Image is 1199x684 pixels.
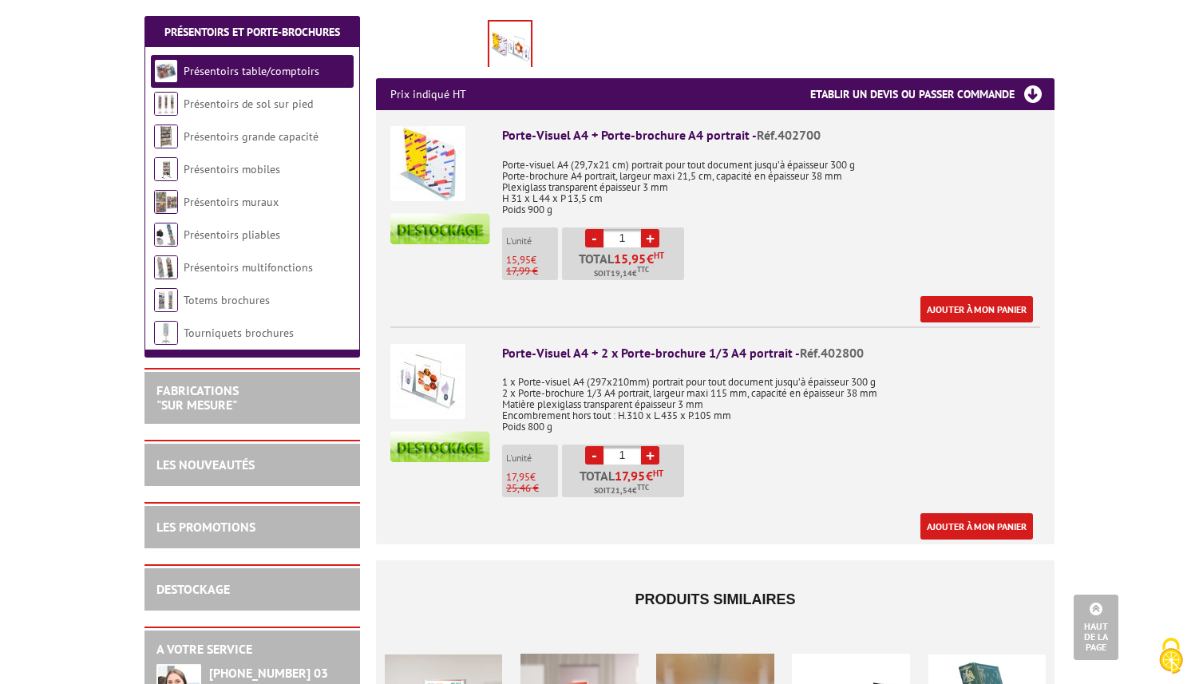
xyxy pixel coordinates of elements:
[757,127,821,143] span: Réf.402700
[390,126,465,201] img: Porte-Visuel A4 + Porte-brochure A4 portrait
[154,190,178,214] img: Présentoirs muraux
[390,213,490,244] img: destockage
[800,345,864,361] span: Réf.402800
[506,235,558,247] p: L'unité
[184,260,313,275] a: Présentoirs multifonctions
[594,267,649,280] span: Soit €
[154,125,178,148] img: Présentoirs grande capacité
[489,22,531,71] img: 402700_402800_presentoir_comptoir_porte_visuel_a4.jpg
[184,293,270,307] a: Totems brochures
[502,366,1040,433] p: 1 x Porte-visuel A4 (297x210mm) portrait pour tout document jusqu’à épaisseur 300 g 2 x Porte-bro...
[506,255,558,266] p: €
[390,344,465,419] img: Porte-Visuel A4 + 2 x Porte-brochure 1/3 A4 portrait
[506,472,558,483] p: €
[920,513,1033,540] a: Ajouter à mon panier
[209,665,328,681] strong: [PHONE_NUMBER] 03
[184,64,319,78] a: Présentoirs table/comptoirs
[502,126,1040,144] div: Porte-Visuel A4 + Porte-brochure A4 portrait -
[154,157,178,181] img: Présentoirs mobiles
[184,326,294,340] a: Tourniquets brochures
[390,78,466,110] p: Prix indiqué HT
[184,97,313,111] a: Présentoirs de sol sur pied
[614,252,647,265] span: 15,95
[646,469,653,482] span: €
[184,162,280,176] a: Présentoirs mobiles
[164,25,340,39] a: Présentoirs et Porte-brochures
[654,250,664,261] sup: HT
[506,266,558,277] p: 17,99 €
[566,469,684,497] p: Total
[641,229,659,247] a: +
[506,453,558,464] p: L'unité
[615,469,646,482] span: 17,95
[156,581,230,597] a: DESTOCKAGE
[1074,595,1118,660] a: Haut de la page
[637,265,649,274] sup: TTC
[641,446,659,465] a: +
[810,78,1055,110] h3: Etablir un devis ou passer commande
[566,252,684,280] p: Total
[637,483,649,492] sup: TTC
[156,519,255,535] a: LES PROMOTIONS
[184,195,279,209] a: Présentoirs muraux
[502,148,1040,215] p: Porte-visuel A4 (29,7x21 cm) portrait pour tout document jusqu’à épaisseur 300 g Porte-brochure A...
[502,344,1040,362] div: Porte-Visuel A4 + 2 x Porte-brochure 1/3 A4 portrait -
[156,382,239,413] a: FABRICATIONS"Sur Mesure"
[506,253,531,267] span: 15,95
[635,591,795,607] span: Produits similaires
[611,267,632,280] span: 19,14
[154,321,178,345] img: Tourniquets brochures
[585,229,603,247] a: -
[506,470,530,484] span: 17,95
[154,59,178,83] img: Présentoirs table/comptoirs
[611,484,632,497] span: 21,54
[1151,636,1191,676] img: Cookies (fenêtre modale)
[390,431,490,462] img: destockage
[1143,630,1199,684] button: Cookies (fenêtre modale)
[920,296,1033,322] a: Ajouter à mon panier
[585,446,603,465] a: -
[184,227,280,242] a: Présentoirs pliables
[506,483,558,494] p: 25,46 €
[594,484,649,497] span: Soit €
[154,255,178,279] img: Présentoirs multifonctions
[653,468,663,479] sup: HT
[154,92,178,116] img: Présentoirs de sol sur pied
[156,457,255,472] a: LES NOUVEAUTÉS
[156,642,348,657] h2: A votre service
[184,129,319,144] a: Présentoirs grande capacité
[154,223,178,247] img: Présentoirs pliables
[647,252,654,265] span: €
[154,288,178,312] img: Totems brochures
